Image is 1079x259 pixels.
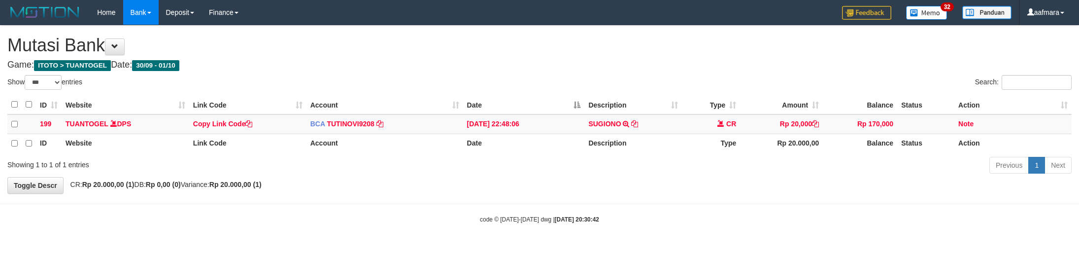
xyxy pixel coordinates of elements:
img: Button%20Memo.svg [906,6,947,20]
th: Rp 20.000,00 [740,134,823,153]
th: Balance [823,134,897,153]
th: ID [36,134,62,153]
h4: Game: Date: [7,60,1072,70]
td: Rp 20,000 [740,114,823,134]
a: Next [1045,157,1072,174]
th: Link Code [189,134,306,153]
img: Feedback.jpg [842,6,891,20]
th: Action [954,134,1072,153]
th: Description [584,134,682,153]
th: Account [306,134,463,153]
th: Type [682,134,740,153]
span: ITOTO > TUANTOGEL [34,60,111,71]
a: Copy TUTINOVI9208 to clipboard [376,120,383,128]
select: Showentries [25,75,62,90]
h1: Mutasi Bank [7,36,1072,55]
strong: [DATE] 20:30:42 [555,216,599,223]
div: Showing 1 to 1 of 1 entries [7,156,442,170]
a: SUGIONO [588,120,621,128]
th: Balance [823,95,897,114]
img: MOTION_logo.png [7,5,82,20]
img: panduan.png [962,6,1012,19]
a: Copy Link Code [193,120,253,128]
th: Status [897,134,954,153]
th: ID: activate to sort column ascending [36,95,62,114]
strong: Rp 20.000,00 (1) [209,181,262,188]
span: 32 [941,2,954,11]
th: Description: activate to sort column ascending [584,95,682,114]
a: Note [958,120,974,128]
th: Type: activate to sort column ascending [682,95,740,114]
input: Search: [1002,75,1072,90]
span: 30/09 - 01/10 [132,60,179,71]
td: [DATE] 22:48:06 [463,114,585,134]
th: Action: activate to sort column ascending [954,95,1072,114]
th: Website [62,134,189,153]
th: Date [463,134,585,153]
th: Link Code: activate to sort column ascending [189,95,306,114]
span: CR [726,120,736,128]
strong: Rp 0,00 (0) [146,181,181,188]
a: Copy Rp 20,000 to clipboard [812,120,819,128]
th: Status [897,95,954,114]
th: Website: activate to sort column ascending [62,95,189,114]
a: Toggle Descr [7,177,64,194]
a: Previous [989,157,1029,174]
strong: Rp 20.000,00 (1) [82,181,135,188]
span: 199 [40,120,51,128]
th: Amount: activate to sort column ascending [740,95,823,114]
label: Search: [975,75,1072,90]
th: Date: activate to sort column descending [463,95,585,114]
td: DPS [62,114,189,134]
td: Rp 170,000 [823,114,897,134]
a: 1 [1028,157,1045,174]
th: Account: activate to sort column ascending [306,95,463,114]
label: Show entries [7,75,82,90]
a: Copy SUGIONO to clipboard [631,120,638,128]
span: BCA [310,120,325,128]
a: TUANTOGEL [66,120,108,128]
small: code © [DATE]-[DATE] dwg | [480,216,599,223]
a: TUTINOVI9208 [327,120,374,128]
span: CR: DB: Variance: [66,181,262,188]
